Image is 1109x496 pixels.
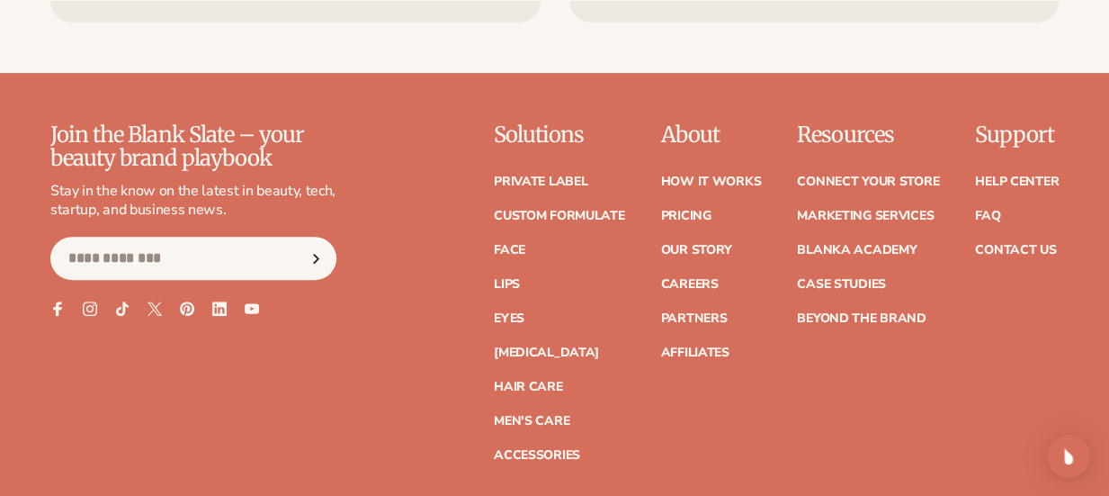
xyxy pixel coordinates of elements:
a: Men's Care [494,415,569,428]
a: Custom formulate [494,210,625,222]
a: Face [494,244,525,257]
a: Marketing services [797,210,934,222]
a: Connect your store [797,176,939,188]
p: Resources [797,123,939,147]
a: Lips [494,278,520,291]
button: Subscribe [296,237,335,280]
a: Contact Us [975,244,1056,257]
a: Help Center [975,176,1059,188]
a: Hair Care [494,381,562,393]
a: Private label [494,176,587,188]
a: Beyond the brand [797,312,926,325]
a: FAQ [975,210,1000,222]
a: [MEDICAL_DATA] [494,347,599,359]
a: Pricing [660,210,711,222]
a: Careers [660,278,718,291]
a: Our Story [660,244,731,257]
a: Affiliates [660,347,729,359]
div: Open Intercom Messenger [1047,435,1090,478]
a: Accessories [494,449,580,462]
a: How It Works [660,176,761,188]
a: Blanka Academy [797,244,917,257]
p: Support [975,123,1059,147]
p: About [660,123,761,147]
a: Case Studies [797,278,886,291]
a: Eyes [494,312,524,325]
p: Join the Blank Slate – your beauty brand playbook [50,123,336,171]
p: Stay in the know on the latest in beauty, tech, startup, and business news. [50,182,336,220]
a: Partners [660,312,727,325]
p: Solutions [494,123,625,147]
